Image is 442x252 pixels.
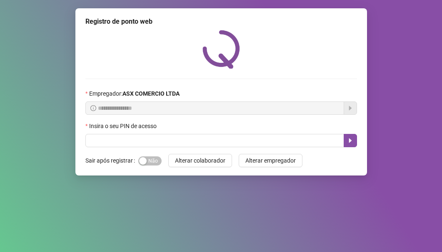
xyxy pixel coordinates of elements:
img: QRPoint [202,30,240,69]
span: info-circle [90,105,96,111]
span: Alterar empregador [245,156,296,165]
span: Alterar colaborador [175,156,225,165]
span: caret-right [347,137,354,144]
button: Alterar empregador [239,154,302,167]
span: Empregador : [89,89,180,98]
label: Insira o seu PIN de acesso [85,121,162,131]
div: Registro de ponto web [85,17,357,27]
label: Sair após registrar [85,154,138,167]
button: Alterar colaborador [168,154,232,167]
strong: ASX COMERCIO LTDA [122,90,180,97]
